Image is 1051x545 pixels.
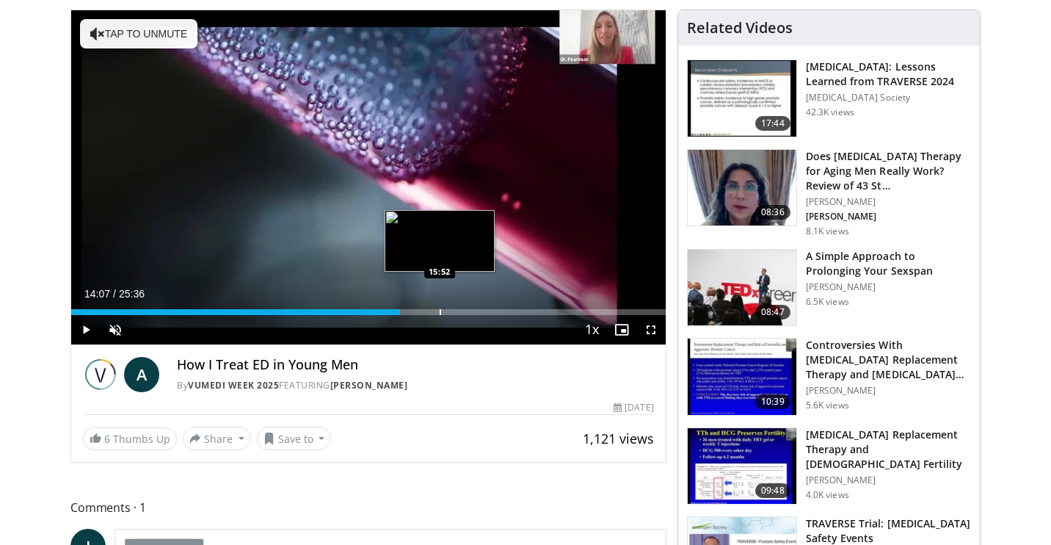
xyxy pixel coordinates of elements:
[687,249,971,327] a: 08:47 A Simple Approach to Prolonging Your Sexspan [PERSON_NAME] 6.5K views
[687,59,971,137] a: 17:44 [MEDICAL_DATA]: Lessons Learned from TRAVERSE 2024 [MEDICAL_DATA] Society 42.3K views
[806,474,971,486] p: [PERSON_NAME]
[687,19,793,37] h4: Related Videos
[84,288,110,300] span: 14:07
[755,116,790,131] span: 17:44
[330,379,408,391] a: [PERSON_NAME]
[688,428,796,505] img: 58e29ddd-d015-4cd9-bf96-f28e303b730c.150x105_q85_crop-smart_upscale.jpg
[806,225,849,237] p: 8.1K views
[755,483,790,498] span: 09:48
[177,379,654,392] div: By FEATURING
[71,315,101,344] button: Play
[687,149,971,237] a: 08:36 Does [MEDICAL_DATA] Therapy for Aging Men Really Work? Review of 43 St… [PERSON_NAME] [PERS...
[806,296,849,308] p: 6.5K views
[806,107,854,118] p: 42.3K views
[70,498,666,517] span: Comments 1
[578,315,607,344] button: Playback Rate
[188,379,279,391] a: Vumedi Week 2025
[806,92,971,104] p: [MEDICAL_DATA] Society
[71,10,666,345] video-js: Video Player
[806,338,971,382] h3: Controversies With [MEDICAL_DATA] Replacement Therapy and [MEDICAL_DATA] Can…
[806,400,849,411] p: 5.6K views
[755,205,790,220] span: 08:36
[687,427,971,505] a: 09:48 [MEDICAL_DATA] Replacement Therapy and [DEMOGRAPHIC_DATA] Fertility [PERSON_NAME] 4.0K views
[806,385,971,397] p: [PERSON_NAME]
[257,427,332,450] button: Save to
[80,19,197,48] button: Tap to unmute
[183,427,251,450] button: Share
[806,149,971,193] h3: Does [MEDICAL_DATA] Therapy for Aging Men Really Work? Review of 43 St…
[806,489,849,501] p: 4.0K views
[113,288,116,300] span: /
[688,250,796,326] img: c4bd4661-e278-4c34-863c-57c104f39734.150x105_q85_crop-smart_upscale.jpg
[806,196,971,208] p: [PERSON_NAME]
[687,338,971,416] a: 10:39 Controversies With [MEDICAL_DATA] Replacement Therapy and [MEDICAL_DATA] Can… [PERSON_NAME]...
[385,210,495,272] img: image.jpeg
[124,357,159,392] a: A
[583,430,654,447] span: 1,121 views
[83,427,177,450] a: 6 Thumbs Up
[806,281,971,293] p: [PERSON_NAME]
[636,315,666,344] button: Fullscreen
[806,249,971,278] h3: A Simple Approach to Prolonging Your Sexspan
[806,59,971,89] h3: [MEDICAL_DATA]: Lessons Learned from TRAVERSE 2024
[83,357,118,392] img: Vumedi Week 2025
[177,357,654,373] h4: How I Treat ED in Young Men
[71,309,666,315] div: Progress Bar
[607,315,636,344] button: Enable picture-in-picture mode
[688,60,796,137] img: 1317c62a-2f0d-4360-bee0-b1bff80fed3c.150x105_q85_crop-smart_upscale.jpg
[755,394,790,409] span: 10:39
[755,305,790,320] span: 08:47
[688,150,796,226] img: 4d4bce34-7cbb-4531-8d0c-5308a71d9d6c.150x105_q85_crop-smart_upscale.jpg
[614,401,653,414] div: [DATE]
[688,339,796,415] img: 418933e4-fe1c-4c2e-be56-3ce3ec8efa3b.150x105_q85_crop-smart_upscale.jpg
[101,315,130,344] button: Unmute
[806,427,971,472] h3: [MEDICAL_DATA] Replacement Therapy and [DEMOGRAPHIC_DATA] Fertility
[119,288,145,300] span: 25:36
[104,432,110,446] span: 6
[806,211,971,223] p: [PERSON_NAME]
